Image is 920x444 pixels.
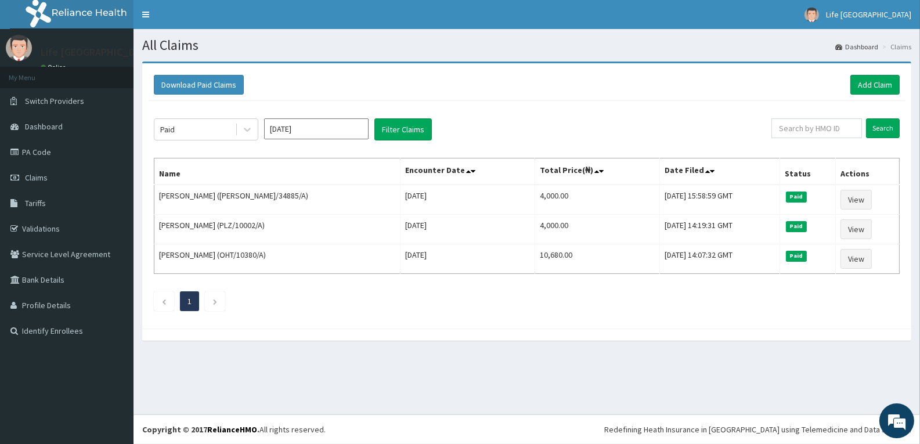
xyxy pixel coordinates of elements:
button: Download Paid Claims [154,75,244,95]
span: Dashboard [25,121,63,132]
td: [DATE] 14:19:31 GMT [659,215,780,244]
strong: Copyright © 2017 . [142,424,259,435]
a: Online [41,63,68,71]
input: Search [866,118,900,138]
img: User Image [6,35,32,61]
th: Status [780,158,836,185]
th: Actions [836,158,900,185]
td: [PERSON_NAME] (OHT/10380/A) [154,244,401,274]
li: Claims [879,42,911,52]
div: Minimize live chat window [190,6,218,34]
td: 10,680.00 [535,244,659,274]
div: Chat with us now [60,65,195,80]
td: [DATE] 15:58:59 GMT [659,185,780,215]
td: 4,000.00 [535,215,659,244]
td: [DATE] [400,244,535,274]
span: Life [GEOGRAPHIC_DATA] [826,9,911,20]
a: Page 1 is your current page [187,296,192,306]
td: [PERSON_NAME] (PLZ/10002/A) [154,215,401,244]
p: Life [GEOGRAPHIC_DATA] [41,47,156,57]
span: Paid [786,221,807,232]
footer: All rights reserved. [134,414,920,444]
span: Claims [25,172,48,183]
div: Paid [160,124,175,135]
a: RelianceHMO [207,424,257,435]
input: Search by HMO ID [771,118,862,138]
span: We're online! [67,146,160,263]
img: User Image [804,8,819,22]
input: Select Month and Year [264,118,369,139]
th: Date Filed [659,158,780,185]
td: [DATE] 14:07:32 GMT [659,244,780,274]
span: Paid [786,251,807,261]
button: Filter Claims [374,118,432,140]
span: Switch Providers [25,96,84,106]
th: Total Price(₦) [535,158,659,185]
td: 4,000.00 [535,185,659,215]
td: [PERSON_NAME] ([PERSON_NAME]/34885/A) [154,185,401,215]
th: Encounter Date [400,158,535,185]
span: Paid [786,192,807,202]
a: Add Claim [850,75,900,95]
td: [DATE] [400,185,535,215]
th: Name [154,158,401,185]
h1: All Claims [142,38,911,53]
img: d_794563401_company_1708531726252_794563401 [21,58,47,87]
td: [DATE] [400,215,535,244]
textarea: Type your message and hit 'Enter' [6,317,221,358]
a: View [840,249,872,269]
a: View [840,219,872,239]
span: Tariffs [25,198,46,208]
a: View [840,190,872,210]
a: Dashboard [835,42,878,52]
a: Previous page [161,296,167,306]
a: Next page [212,296,218,306]
div: Redefining Heath Insurance in [GEOGRAPHIC_DATA] using Telemedicine and Data Science! [604,424,911,435]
